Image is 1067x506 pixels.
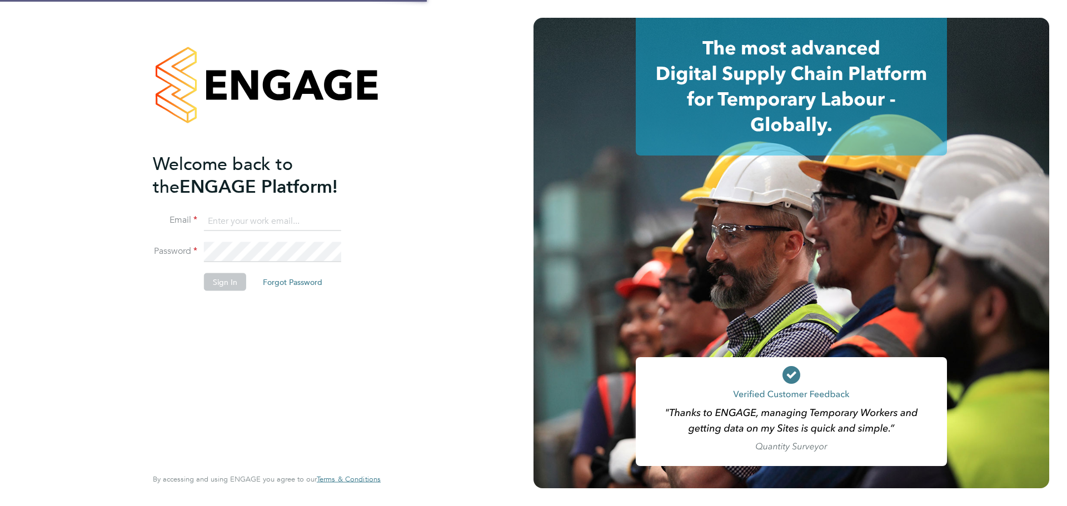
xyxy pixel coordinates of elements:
label: Email [153,214,197,226]
a: Terms & Conditions [317,475,381,484]
label: Password [153,246,197,257]
button: Forgot Password [254,273,331,291]
span: By accessing and using ENGAGE you agree to our [153,474,381,484]
button: Sign In [204,273,246,291]
h2: ENGAGE Platform! [153,152,370,198]
input: Enter your work email... [204,211,341,231]
span: Welcome back to the [153,153,293,197]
